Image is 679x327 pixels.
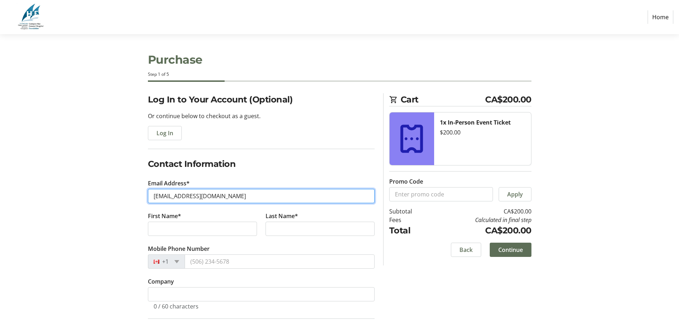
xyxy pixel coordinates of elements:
button: Continue [490,243,531,257]
span: CA$200.00 [485,93,531,106]
td: Calculated in final step [430,216,531,224]
button: Apply [499,187,531,201]
tr-character-limit: 0 / 60 characters [154,302,199,310]
td: CA$200.00 [430,224,531,237]
span: Log In [156,129,173,137]
strong: 1x In-Person Event Ticket [440,118,511,126]
input: Enter promo code [389,187,493,201]
td: Fees [389,216,430,224]
p: Or continue below to checkout as a guest. [148,112,375,120]
span: Cart [401,93,485,106]
span: Continue [498,246,523,254]
label: Mobile Phone Number [148,244,210,253]
label: Promo Code [389,177,423,186]
label: Company [148,277,174,286]
td: CA$200.00 [430,207,531,216]
div: $200.00 [440,128,525,137]
td: Total [389,224,430,237]
h2: Contact Information [148,158,375,170]
button: Log In [148,126,182,140]
label: Email Address* [148,179,190,188]
label: Last Name* [266,212,298,220]
a: Home [648,10,673,24]
button: Back [451,243,481,257]
input: (506) 234-5678 [185,254,375,269]
img: Georgian Bay General Hospital Foundation's Logo [6,3,56,31]
h1: Purchase [148,51,531,68]
div: Step 1 of 5 [148,71,531,78]
span: Apply [507,190,523,199]
h2: Log In to Your Account (Optional) [148,93,375,106]
td: Subtotal [389,207,430,216]
label: First Name* [148,212,181,220]
span: Back [459,246,473,254]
